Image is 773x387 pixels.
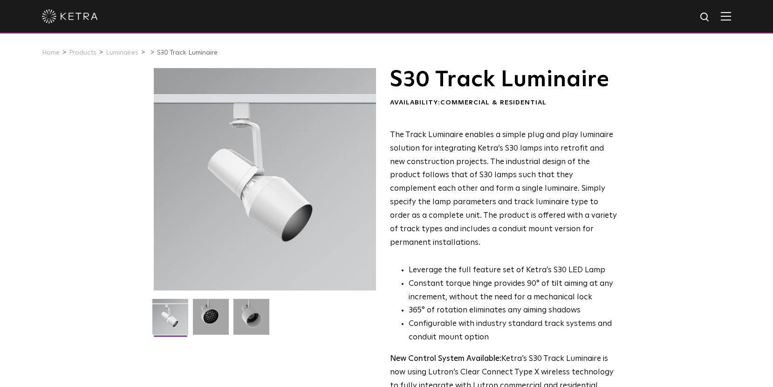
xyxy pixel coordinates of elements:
img: S30-Track-Luminaire-2021-Web-Square [152,299,188,342]
li: Constant torque hinge provides 90° of tilt aiming at any increment, without the need for a mechan... [409,277,617,304]
a: Home [42,49,60,56]
span: The Track Luminaire enables a simple plug and play luminaire solution for integrating Ketra’s S30... [390,131,617,247]
img: Hamburger%20Nav.svg [721,12,731,21]
li: Leverage the full feature set of Ketra’s S30 LED Lamp [409,264,617,277]
li: 365° of rotation eliminates any aiming shadows [409,304,617,318]
li: Configurable with industry standard track systems and conduit mount option [409,318,617,345]
img: ketra-logo-2019-white [42,9,98,23]
span: Commercial & Residential [440,99,547,106]
img: 3b1b0dc7630e9da69e6b [193,299,229,342]
a: Products [69,49,96,56]
img: 9e3d97bd0cf938513d6e [233,299,269,342]
img: search icon [699,12,711,23]
a: S30 Track Luminaire [157,49,218,56]
strong: New Control System Available: [390,355,501,363]
div: Availability: [390,98,617,108]
a: Luminaires [106,49,138,56]
h1: S30 Track Luminaire [390,68,617,91]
